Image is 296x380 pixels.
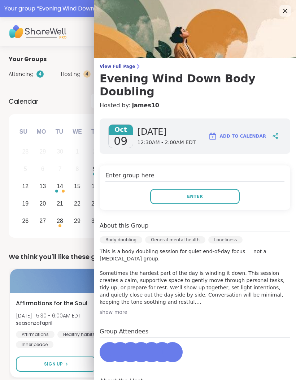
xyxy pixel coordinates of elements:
span: Hosting [61,70,80,78]
span: View Full Page [100,64,290,69]
div: 4 [83,70,91,78]
div: 29 [74,216,80,226]
span: Sign Up [44,361,63,367]
div: 12 [22,181,29,191]
div: Su [16,124,31,140]
h4: About this Group [100,221,148,230]
div: Choose Thursday, October 23rd, 2025 [87,196,103,211]
div: 8 [76,164,79,174]
div: 22 [74,199,80,208]
div: Choose Monday, October 20th, 2025 [35,196,51,211]
div: Choose Thursday, October 30th, 2025 [87,213,103,229]
div: 1 [76,147,79,156]
div: We [69,124,85,140]
div: Inner peace [16,341,53,348]
div: Not available Tuesday, September 30th, 2025 [52,144,68,160]
div: Choose Wednesday, October 29th, 2025 [70,213,85,229]
div: We think you'll like these groups [9,252,287,262]
div: 26 [22,216,29,226]
div: 30 [91,216,98,226]
img: ShareWell Logomark [208,132,217,141]
span: Enter [187,193,203,200]
div: Not available Wednesday, October 1st, 2025 [70,144,85,160]
div: 2 [93,147,96,156]
div: 6 [41,164,44,174]
div: 28 [57,216,63,226]
div: 19 [22,199,29,208]
div: Choose Monday, October 13th, 2025 [35,179,51,194]
span: Affirmations for the Soul [16,299,87,308]
div: Not available Sunday, September 28th, 2025 [18,144,33,160]
div: Healthy habits [57,331,101,338]
button: Enter [150,189,240,204]
h3: Evening Wind Down Body Doubling [100,72,290,98]
div: Affirmations [16,331,55,338]
div: 14 [57,181,63,191]
div: Choose Thursday, October 9th, 2025 [87,161,103,177]
span: Attending [9,70,34,78]
span: [DATE] [138,126,196,138]
div: Choose Tuesday, October 28th, 2025 [52,213,68,229]
span: Add to Calendar [220,133,266,139]
div: Body doubling [100,236,142,243]
div: 20 [39,199,46,208]
img: ShareWell Nav Logo [9,19,66,44]
div: Choose Wednesday, October 15th, 2025 [70,179,85,194]
h4: Hosted by: [100,101,290,110]
span: Your Groups [9,55,47,64]
div: 23 [91,199,98,208]
div: show more [100,308,290,316]
div: Choose Thursday, October 16th, 2025 [87,179,103,194]
div: 5 [24,164,27,174]
div: 30 [57,147,63,156]
div: General mental health [145,236,205,243]
div: 27 [39,216,46,226]
h4: Group Attendees [100,327,290,338]
div: Not available Sunday, October 5th, 2025 [18,161,33,177]
div: 28 [22,147,29,156]
div: 16 [91,181,98,191]
div: Choose Wednesday, October 22nd, 2025 [70,196,85,211]
div: Choose Monday, October 27th, 2025 [35,213,51,229]
span: Calendar [9,96,39,106]
div: 21 [57,199,63,208]
div: Choose Tuesday, October 14th, 2025 [52,179,68,194]
div: Not available Monday, October 6th, 2025 [35,161,51,177]
button: Add to Calendar [205,128,269,145]
span: [DATE] | 5:30 - 6:00AM EDT [16,312,80,319]
div: Th [87,124,103,140]
div: 7 [58,164,62,174]
a: james10 [132,101,159,110]
span: 12:30AM - 2:00AM EDT [138,139,196,146]
div: Mo [33,124,49,140]
div: Not available Wednesday, October 8th, 2025 [70,161,85,177]
div: Not available Thursday, October 2nd, 2025 [87,144,103,160]
button: Sign Up [16,357,96,372]
div: Tu [51,124,67,140]
div: Choose Sunday, October 26th, 2025 [18,213,33,229]
a: View Full PageEvening Wind Down Body Doubling [100,64,290,98]
div: 4 [36,70,44,78]
span: Oct [109,125,133,135]
div: Not available Tuesday, October 7th, 2025 [52,161,68,177]
div: Loneliness [208,236,243,243]
h4: Enter group here [105,171,284,182]
div: 29 [39,147,46,156]
div: Choose Tuesday, October 21st, 2025 [52,196,68,211]
b: seasonzofapril [16,319,52,327]
div: 9 [93,164,96,174]
span: 09 [114,135,127,148]
div: Choose Sunday, October 19th, 2025 [18,196,33,211]
div: 13 [39,181,46,191]
div: Choose Sunday, October 12th, 2025 [18,179,33,194]
div: Your group “ Evening Wind Down Body Doubling ” has started. Click here to enter! [4,4,292,13]
div: Not available Monday, September 29th, 2025 [35,144,51,160]
div: month 2025-10 [17,143,138,229]
div: 15 [74,181,80,191]
p: This is a body doubling session for quiet end-of-day focus — not a [MEDICAL_DATA] group. Sometime... [100,248,290,306]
